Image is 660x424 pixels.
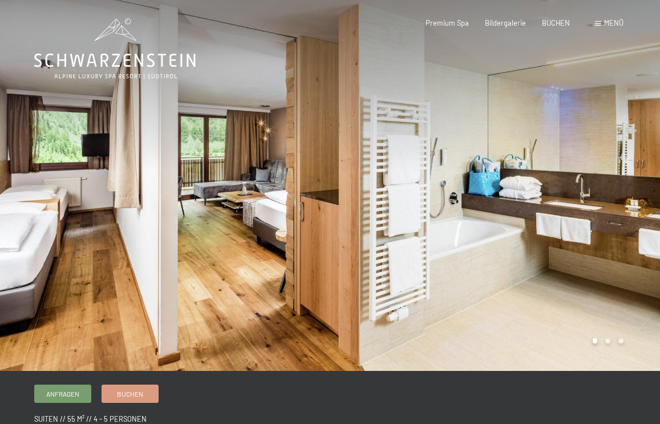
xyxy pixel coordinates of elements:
span: Suiten // 55 m² // 4 - 5 Personen [34,414,147,423]
span: Anfragen [46,389,79,399]
a: BUCHEN [542,18,570,27]
a: Buchen [102,385,158,402]
a: Anfragen [35,385,91,402]
span: Buchen [117,389,143,399]
a: Bildergalerie [485,18,526,27]
span: Menü [604,18,623,27]
a: Premium Spa [426,18,469,27]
